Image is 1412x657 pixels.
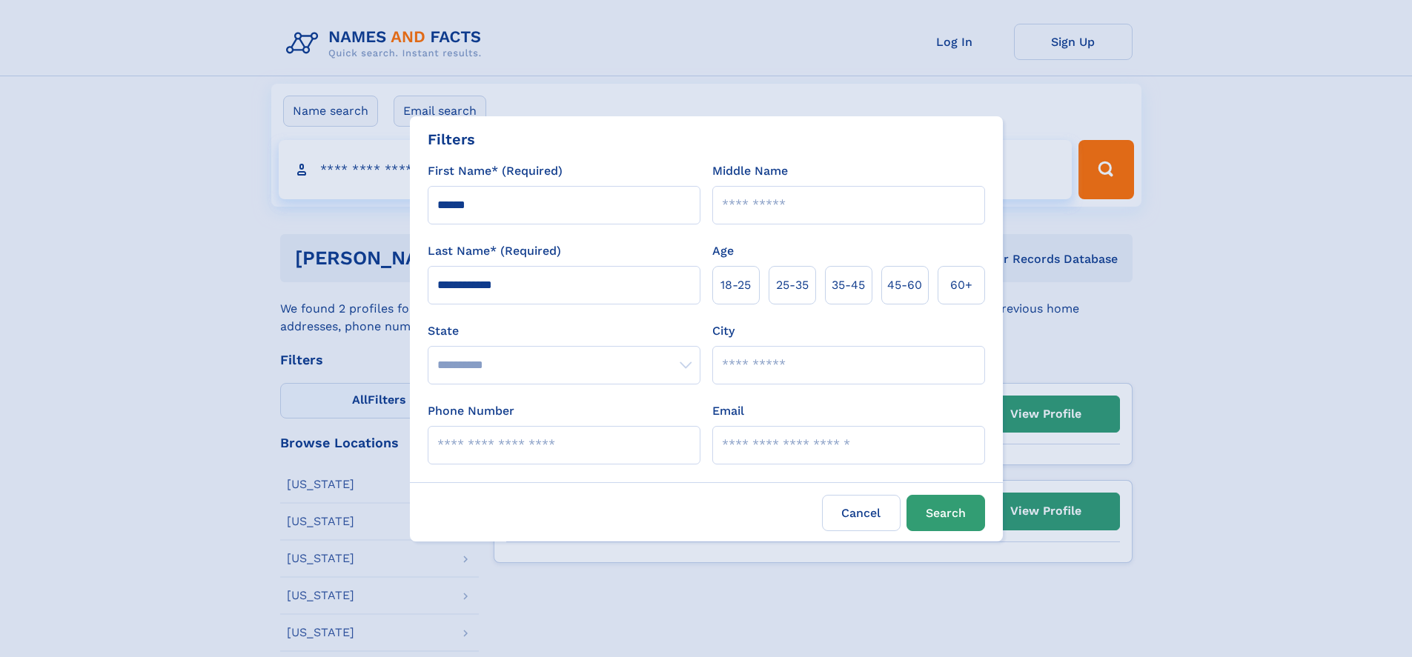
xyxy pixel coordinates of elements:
label: First Name* (Required) [428,162,563,180]
label: Email [712,402,744,420]
span: 25‑35 [776,276,809,294]
label: City [712,322,735,340]
label: Phone Number [428,402,514,420]
span: 35‑45 [832,276,865,294]
label: Middle Name [712,162,788,180]
label: State [428,322,700,340]
span: 45‑60 [887,276,922,294]
span: 18‑25 [720,276,751,294]
span: 60+ [950,276,972,294]
div: Filters [428,128,475,150]
button: Search [906,495,985,531]
label: Last Name* (Required) [428,242,561,260]
label: Cancel [822,495,901,531]
label: Age [712,242,734,260]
